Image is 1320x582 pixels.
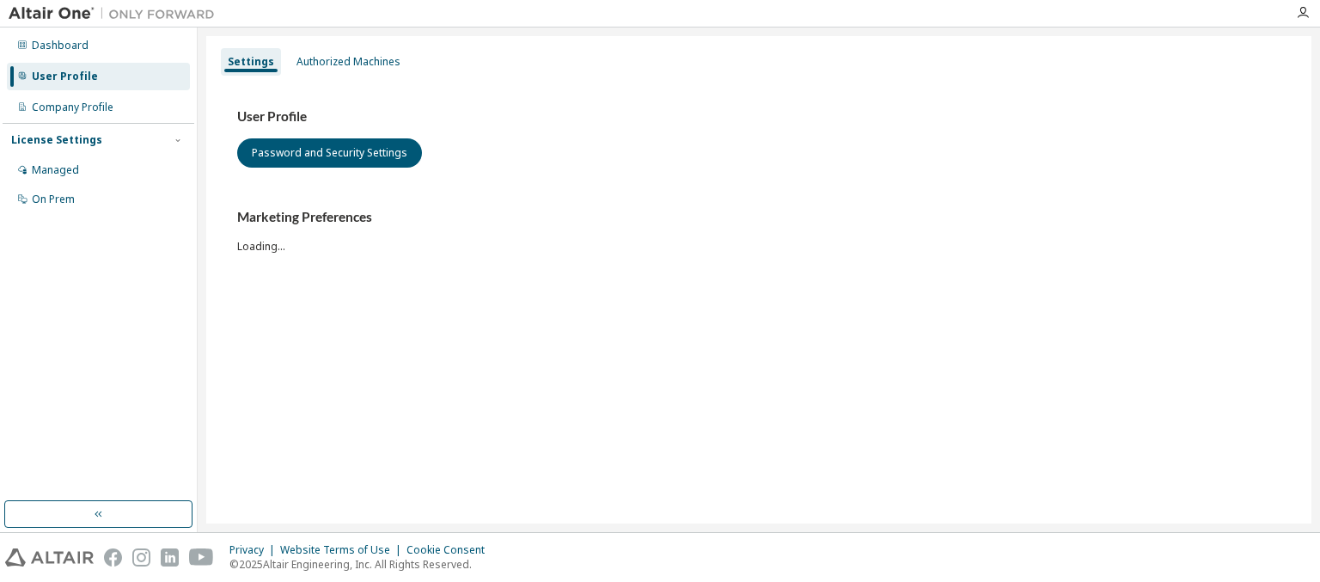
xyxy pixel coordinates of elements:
[406,543,495,557] div: Cookie Consent
[237,108,1280,126] h3: User Profile
[228,55,274,69] div: Settings
[132,548,150,567] img: instagram.svg
[237,209,1280,226] h3: Marketing Preferences
[32,101,113,114] div: Company Profile
[229,557,495,572] p: © 2025 Altair Engineering, Inc. All Rights Reserved.
[104,548,122,567] img: facebook.svg
[9,5,223,22] img: Altair One
[32,70,98,83] div: User Profile
[161,548,179,567] img: linkedin.svg
[296,55,400,69] div: Authorized Machines
[237,138,422,168] button: Password and Security Settings
[229,543,280,557] div: Privacy
[5,548,94,567] img: altair_logo.svg
[189,548,214,567] img: youtube.svg
[32,163,79,177] div: Managed
[237,209,1280,253] div: Loading...
[280,543,406,557] div: Website Terms of Use
[11,133,102,147] div: License Settings
[32,39,89,52] div: Dashboard
[32,193,75,206] div: On Prem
